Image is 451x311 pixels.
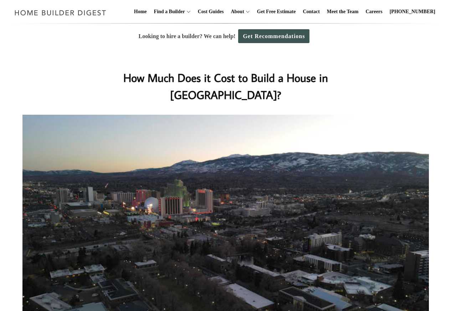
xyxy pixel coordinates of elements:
a: Careers [363,0,385,23]
a: Cost Guides [195,0,227,23]
a: [PHONE_NUMBER] [387,0,438,23]
a: Get Recommendations [238,29,309,43]
a: Meet the Team [324,0,362,23]
a: Home [131,0,150,23]
h1: How Much Does it Cost to Build a House in [GEOGRAPHIC_DATA]? [83,69,368,103]
a: Contact [300,0,322,23]
img: Home Builder Digest [11,6,109,20]
a: About [228,0,244,23]
a: Get Free Estimate [254,0,299,23]
a: Find a Builder [151,0,185,23]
